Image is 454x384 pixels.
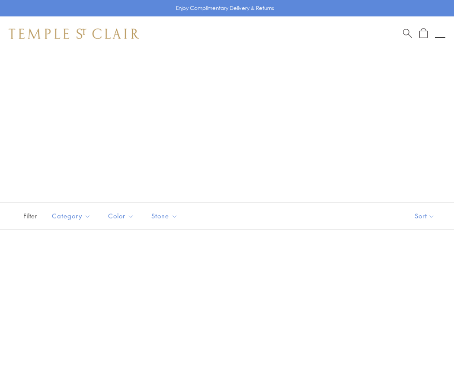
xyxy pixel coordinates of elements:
[147,211,184,221] span: Stone
[176,4,274,13] p: Enjoy Complimentary Delivery & Returns
[403,28,412,39] a: Search
[104,211,141,221] span: Color
[395,203,454,229] button: Show sort by
[48,211,97,221] span: Category
[435,29,445,39] button: Open navigation
[45,206,97,226] button: Category
[419,28,428,39] a: Open Shopping Bag
[9,29,139,39] img: Temple St. Clair
[102,206,141,226] button: Color
[145,206,184,226] button: Stone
